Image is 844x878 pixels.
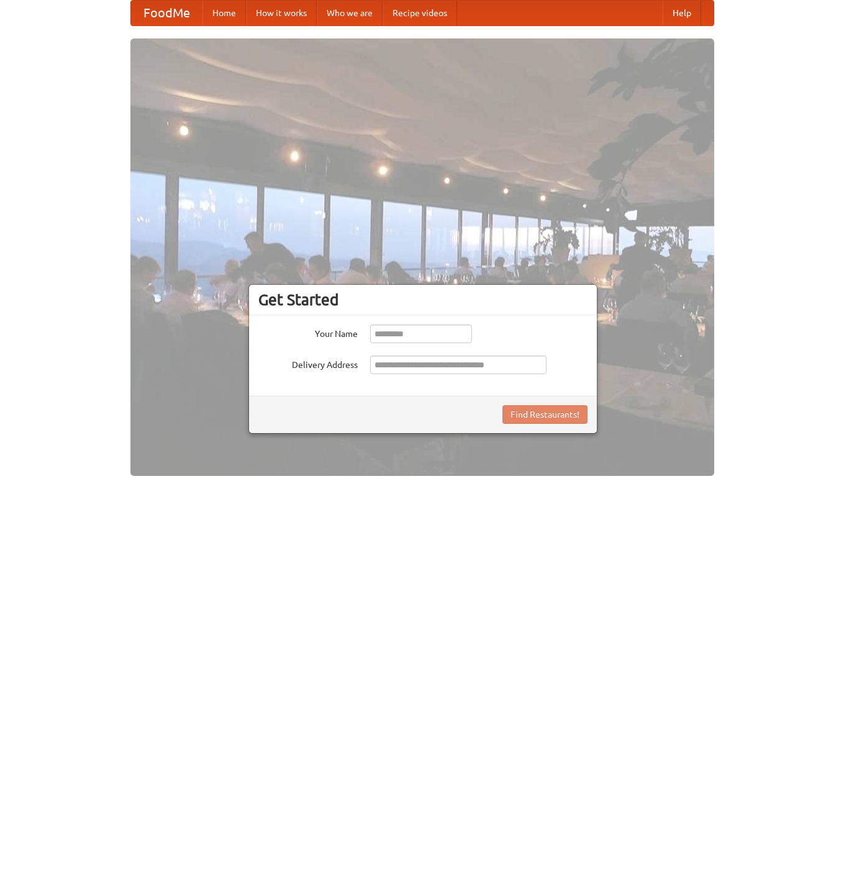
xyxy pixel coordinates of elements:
[317,1,383,25] a: Who we are
[202,1,246,25] a: Home
[383,1,457,25] a: Recipe videos
[502,405,588,424] button: Find Restaurants!
[663,1,701,25] a: Help
[258,325,358,340] label: Your Name
[258,356,358,371] label: Delivery Address
[246,1,317,25] a: How it works
[131,1,202,25] a: FoodMe
[258,290,588,309] h3: Get Started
